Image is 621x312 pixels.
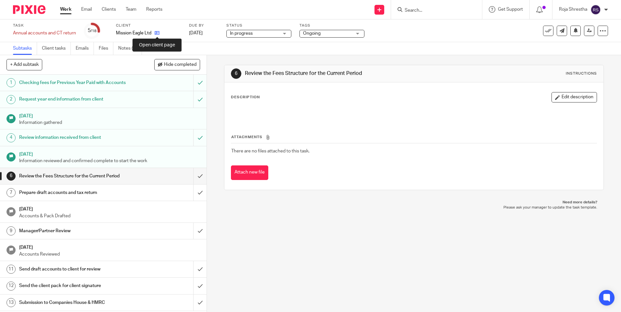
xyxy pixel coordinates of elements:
[6,78,16,87] div: 1
[118,42,142,55] a: Notes (0)
[116,23,181,28] label: Client
[6,226,16,235] div: 9
[81,6,92,13] a: Email
[231,149,310,153] span: There are no files attached to this task.
[19,243,200,251] h1: [DATE]
[146,6,162,13] a: Reports
[99,42,113,55] a: Files
[116,30,151,36] p: Mission Eagle Ltd
[551,92,597,102] button: Edit description
[6,265,16,274] div: 11
[19,204,200,212] h1: [DATE]
[231,205,597,210] p: Please ask your manager to update the task template.
[19,94,131,104] h1: Request year end information from client
[559,6,587,13] p: Roja Shrestha
[19,226,131,236] h1: Manager/Partner Review
[231,68,241,79] div: 6
[189,23,218,28] label: Due by
[19,188,131,198] h1: Prepare draft accounts and tax return
[13,30,76,36] div: Annual accounts and CT return
[230,31,253,36] span: In progress
[19,213,200,219] p: Accounts & Pack Drafted
[76,42,94,55] a: Emails
[6,298,16,307] div: 13
[19,264,131,274] h1: Send draft accounts to client for review
[42,42,71,55] a: Client tasks
[498,7,523,12] span: Get Support
[19,171,131,181] h1: Review the Fees Structure for the Current Period
[164,62,196,67] span: Hide completed
[60,6,71,13] a: Work
[566,71,597,76] div: Instructions
[19,281,131,291] h1: Send the client pack for client signature
[88,27,96,34] div: 5
[13,42,37,55] a: Subtasks
[19,251,200,258] p: Accounts Reviewed
[231,95,260,100] p: Description
[231,135,262,139] span: Attachments
[102,6,116,13] a: Clients
[590,5,601,15] img: svg%3E
[13,5,45,14] img: Pixie
[231,165,268,180] button: Attach new file
[6,172,16,181] div: 6
[6,188,16,197] div: 7
[91,29,96,33] small: /18
[6,95,16,104] div: 2
[231,200,597,205] p: Need more details?
[126,6,136,13] a: Team
[13,23,76,28] label: Task
[154,59,200,70] button: Hide completed
[19,298,131,307] h1: Submission to Companies House & HMRC
[6,282,16,291] div: 12
[245,70,428,77] h1: Review the Fees Structure for the Current Period
[19,119,200,126] p: Information gathered
[303,31,321,36] span: Ongoing
[6,59,42,70] button: + Add subtask
[299,23,364,28] label: Tags
[19,111,200,119] h1: [DATE]
[6,133,16,142] div: 4
[19,133,131,142] h1: Review information received from client
[226,23,291,28] label: Status
[147,42,172,55] a: Audit logs
[19,78,131,88] h1: Checking fees for Previous Year Paid with Accounts
[404,8,463,14] input: Search
[189,31,203,35] span: [DATE]
[19,150,200,158] h1: [DATE]
[19,158,200,164] p: Information reviewed and confirmed complete to start the work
